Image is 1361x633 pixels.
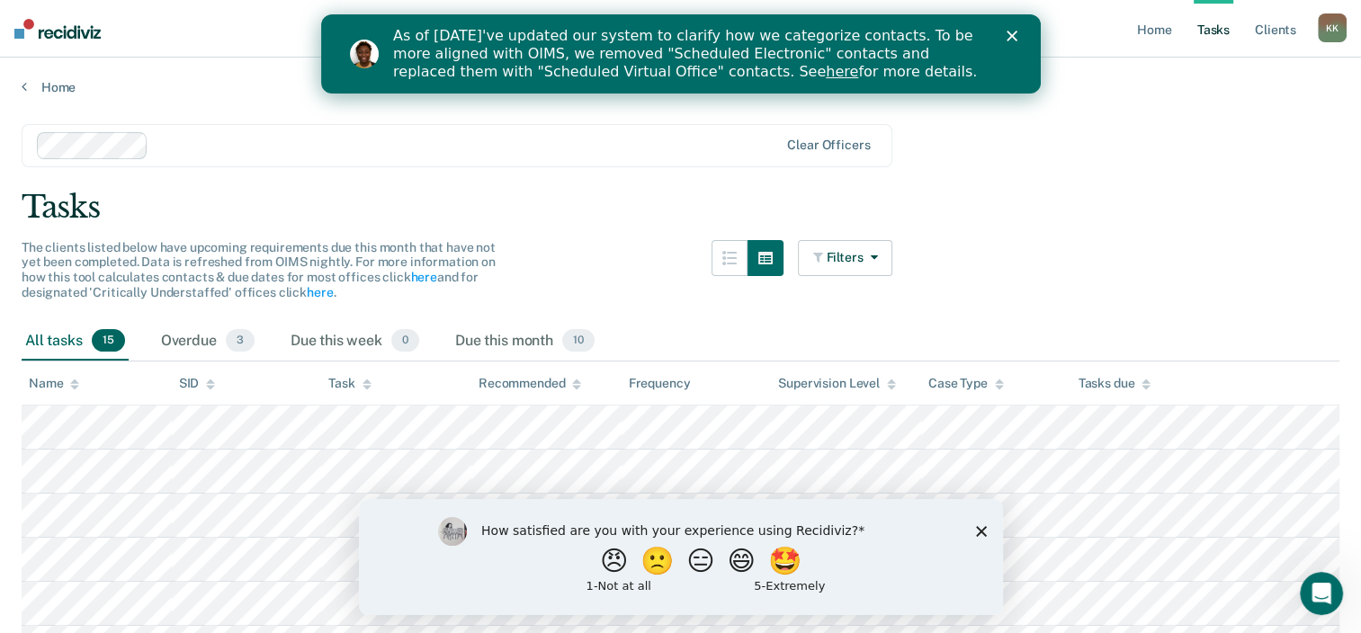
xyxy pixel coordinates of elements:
[391,329,419,352] span: 0
[1078,376,1151,391] div: Tasks due
[92,329,125,352] span: 15
[321,14,1041,94] iframe: Intercom live chat banner
[1300,572,1343,615] iframe: Intercom live chat
[22,79,1339,95] a: Home
[479,376,581,391] div: Recommended
[14,19,101,39] img: Recidiviz
[778,376,896,391] div: Supervision Level
[328,376,371,391] div: Task
[1318,13,1347,42] div: K K
[29,376,79,391] div: Name
[787,138,870,153] div: Clear officers
[1318,13,1347,42] button: KK
[685,16,703,27] div: Close
[22,240,496,299] span: The clients listed below have upcoming requirements due this month that have not yet been complet...
[226,329,255,352] span: 3
[928,376,1004,391] div: Case Type
[505,49,537,66] a: here
[359,499,1003,615] iframe: Survey by Kim from Recidiviz
[798,240,893,276] button: Filters
[287,322,423,361] div: Due this week0
[22,322,129,361] div: All tasks15
[629,376,691,391] div: Frequency
[22,189,1339,226] div: Tasks
[410,270,436,284] a: here
[307,285,333,299] a: here
[179,376,216,391] div: SID
[157,322,258,361] div: Overdue3
[562,329,595,352] span: 10
[452,322,598,361] div: Due this month10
